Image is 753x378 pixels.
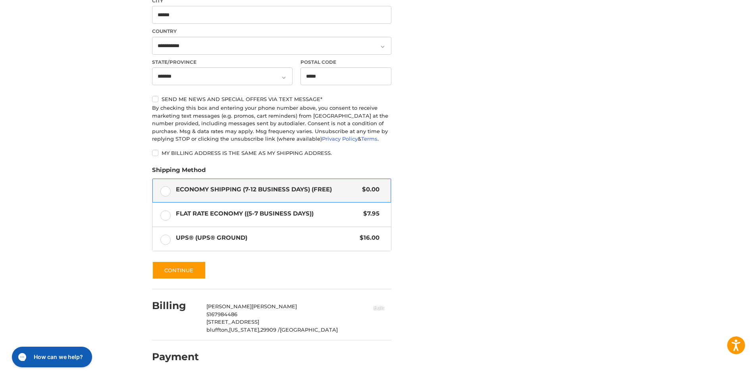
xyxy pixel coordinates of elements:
label: Postal Code [300,59,392,66]
span: [GEOGRAPHIC_DATA] [280,326,338,333]
iframe: Google Customer Reviews [688,357,753,378]
span: [STREET_ADDRESS] [206,319,259,325]
iframe: Gorgias live chat messenger [8,344,94,370]
span: $7.95 [359,209,379,218]
div: By checking this box and entering your phone number above, you consent to receive marketing text ... [152,104,391,143]
a: Privacy Policy [322,136,358,142]
button: Edit [367,301,391,314]
span: $16.00 [356,233,379,242]
span: Economy Shipping (7-12 Business Days) (Free) [176,185,358,194]
a: Terms [361,136,377,142]
button: Continue [152,261,206,279]
span: UPS® (UPS® Ground) [176,233,356,242]
label: My billing address is the same as my shipping address. [152,150,391,156]
span: 29909 / [260,326,280,333]
span: $0.00 [358,185,379,194]
label: State/Province [152,59,293,66]
span: [US_STATE], [229,326,260,333]
span: [PERSON_NAME] [206,303,252,309]
span: [PERSON_NAME] [252,303,297,309]
h2: Billing [152,300,198,312]
label: Send me news and special offers via text message* [152,96,391,102]
span: 5167984486 [206,311,237,317]
span: Flat Rate Economy ((5-7 Business Days)) [176,209,360,218]
h2: Payment [152,351,199,363]
label: Country [152,28,391,35]
span: bluffton, [206,326,229,333]
legend: Shipping Method [152,166,206,178]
